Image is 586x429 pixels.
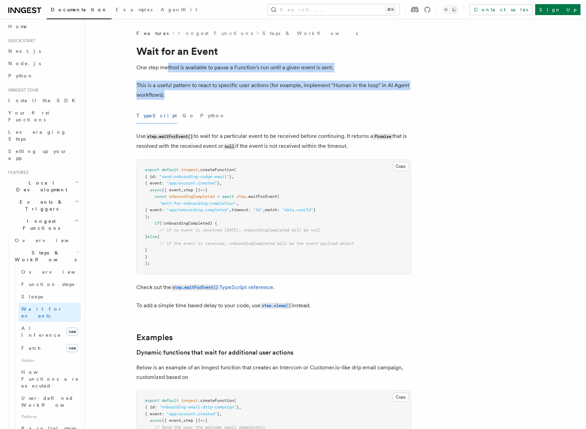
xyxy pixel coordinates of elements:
span: { event [145,181,162,186]
span: , [232,174,234,179]
a: Next.js [5,45,81,57]
p: To add a simple time based delay to your code, use instead. [136,301,411,311]
span: } [145,234,147,239]
span: "app/onboarding.completed" [167,207,229,212]
span: timeout [232,207,248,212]
span: Patterns [19,411,81,422]
code: step.sleep() [260,303,292,309]
span: , [229,207,232,212]
span: onboardingCompleted [169,194,215,199]
button: Local Development [5,177,81,196]
span: "3d" [253,207,263,212]
span: .createFunction [198,398,234,403]
span: .createFunction [198,167,234,172]
span: , [181,188,183,192]
a: How Functions are executed [19,366,81,392]
a: Setting up your app [5,145,81,164]
span: Overview [15,238,86,243]
a: Fetchnew [19,341,81,355]
span: await [222,194,234,199]
span: } [313,207,316,212]
a: Examples [112,2,157,19]
span: => [200,418,205,423]
span: : [155,174,157,179]
span: AI Inference [21,325,61,338]
span: ( [277,194,280,199]
span: Local Development [5,179,75,193]
span: Quick start [5,38,35,44]
span: , [219,181,222,186]
span: step }) [183,188,200,192]
span: export [145,398,159,403]
span: if [155,221,159,226]
a: Install the SDK [5,94,81,107]
span: ! [162,221,164,226]
span: Events & Triggers [5,199,75,212]
span: User-defined Workflows [21,395,83,408]
span: "app/account.created" [167,412,217,416]
span: "wait-for-onboarding-completion" [159,201,236,206]
span: , [219,412,222,416]
button: Search...⌘K [268,4,399,15]
button: Copy [393,393,409,402]
span: ( [234,167,236,172]
span: const [155,194,167,199]
span: } [217,412,219,416]
span: Your first Functions [8,110,49,122]
span: inngest [181,167,198,172]
span: Sleeps [21,294,43,299]
span: Setting up your app [8,148,67,161]
a: Your first Functions [5,107,81,126]
a: AgentKit [157,2,201,19]
button: Copy [393,162,409,171]
button: Toggle dark mode [442,5,458,14]
button: Inngest Functions [5,215,81,234]
span: Inngest Functions [5,218,74,231]
span: Inngest tour [5,87,38,93]
a: step.sleep() [260,302,292,309]
span: , [239,405,241,409]
kbd: ⌘K [386,6,395,13]
span: new [67,344,78,352]
span: = [217,194,219,199]
a: Overview [12,234,81,247]
span: new [67,327,78,336]
span: ); [145,261,150,266]
a: Inngest Functions [178,30,253,37]
span: ({ event [162,188,181,192]
span: Documentation [51,7,108,12]
a: Wait for events [19,303,81,322]
span: async [150,188,162,192]
span: ({ event [162,418,181,423]
span: } [217,181,219,186]
button: TypeScript [136,108,177,123]
span: ( [234,398,236,403]
span: ); [145,214,150,219]
h1: Wait for an Event [136,45,411,57]
span: { id [145,405,155,409]
span: Function steps [21,282,74,287]
a: Overview [19,266,81,278]
span: Examples [116,7,153,12]
span: "onboarding-email-drip-campaign" [159,405,236,409]
span: } [236,405,239,409]
a: Steps & Workflows [262,30,358,37]
span: } [229,174,232,179]
span: Features [136,30,169,37]
code: Promise [373,134,392,140]
span: : [162,412,164,416]
p: Check out the [136,283,411,293]
span: { id [145,174,155,179]
a: Python [5,70,81,82]
span: } [145,254,147,259]
span: } [145,248,147,252]
span: "data.userId" [282,207,313,212]
a: Sign Up [535,4,581,15]
button: Steps & Workflows [12,247,81,266]
span: , [181,418,183,423]
span: export [145,167,159,172]
a: AI Inferencenew [19,322,81,341]
span: Node.js [8,61,41,66]
span: Next.js [8,48,41,54]
span: onboardingCompleted) { [164,221,217,226]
